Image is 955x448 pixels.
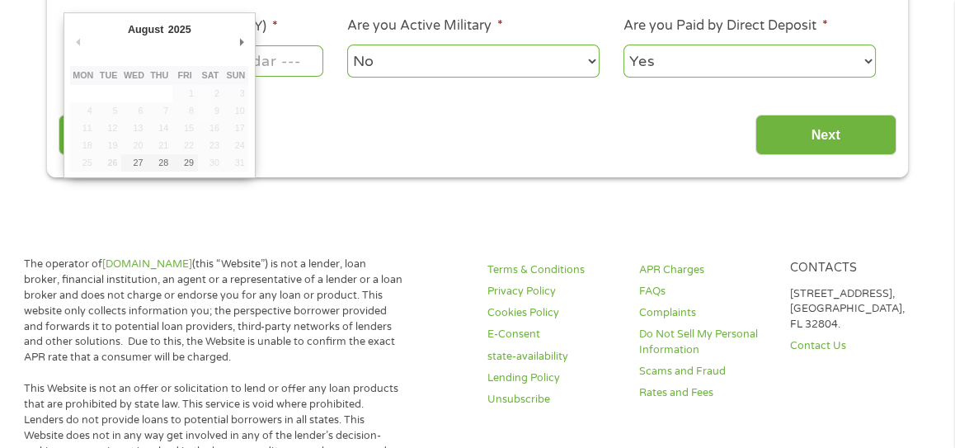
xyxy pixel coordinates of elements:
a: [DOMAIN_NAME] [102,257,192,271]
input: Back [59,115,200,155]
button: Previous Month [70,31,85,54]
a: Terms & Conditions [487,262,619,278]
a: Contact Us [790,338,921,354]
button: Next Month [233,31,248,54]
button: 28 [147,154,172,172]
a: Scams and Fraud [639,364,770,380]
abbr: Tuesday [100,70,118,80]
abbr: Thursday [150,70,168,80]
a: FAQs [639,284,770,299]
input: Next [755,115,896,155]
abbr: Monday [73,70,93,80]
abbr: Sunday [226,70,245,80]
a: Unsubscribe [487,392,619,408]
label: Are you Paid by Direct Deposit [623,17,828,35]
h4: Contacts [790,261,921,276]
a: Cookies Policy [487,305,619,321]
button: 29 [172,154,198,172]
abbr: Friday [177,70,191,80]
a: Lending Policy [487,370,619,386]
a: Complaints [639,305,770,321]
a: state-availability [487,349,619,365]
p: [STREET_ADDRESS], [GEOGRAPHIC_DATA], FL 32804. [790,286,921,333]
label: Are you Active Military [347,17,503,35]
div: August [125,19,166,41]
a: APR Charges [639,262,770,278]
div: 2025 [166,19,193,41]
abbr: Wednesday [124,70,144,80]
a: Privacy Policy [487,284,619,299]
abbr: Saturday [202,70,219,80]
button: 27 [121,154,147,172]
a: E-Consent [487,327,619,342]
a: Do Not Sell My Personal Information [639,327,770,358]
p: The operator of (this “Website”) is not a lender, loan broker, financial institution, an agent or... [24,257,403,365]
a: Rates and Fees [639,385,770,401]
